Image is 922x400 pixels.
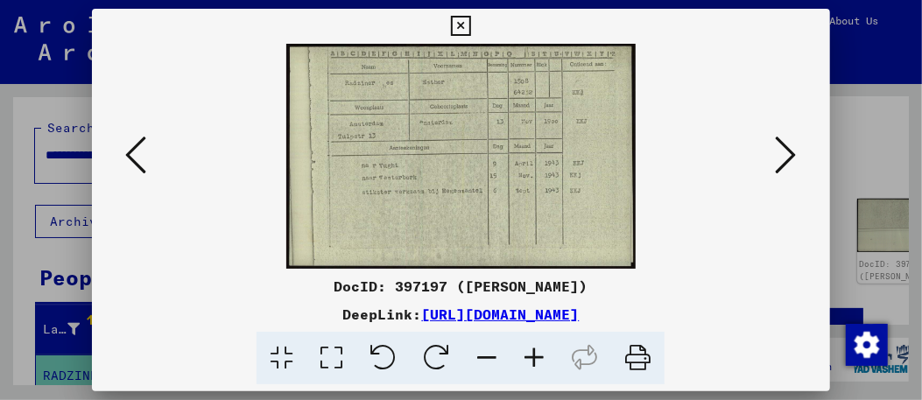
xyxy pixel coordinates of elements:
div: DocID: 397197 ([PERSON_NAME]) [92,276,829,297]
img: Change consent [846,324,888,366]
a: [URL][DOMAIN_NAME] [421,305,579,323]
img: 001.jpg [151,44,770,269]
div: DeepLink: [92,304,829,325]
div: Change consent [845,323,887,365]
